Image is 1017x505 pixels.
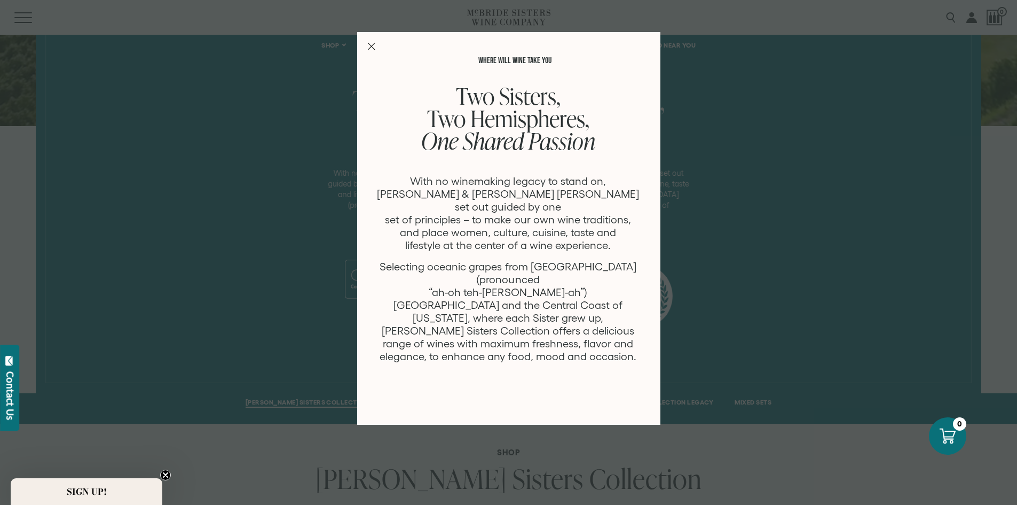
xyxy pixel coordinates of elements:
[376,85,640,152] h3: Two Sisters, Two Hemispheres,
[160,470,171,480] button: Close teaser
[376,260,640,363] p: Selecting oceanic grapes from [GEOGRAPHIC_DATA] (pronounced “ah-oh teh-[PERSON_NAME]-ah”) [GEOGRA...
[376,57,653,65] p: WHERE WILL WINE TAKE YOU
[11,478,162,505] div: SIGN UP!Close teaser
[368,43,375,50] button: Close Modal
[953,417,966,431] div: 0
[5,371,15,420] div: Contact Us
[67,485,107,498] span: SIGN UP!
[376,175,640,252] p: With no winemaking legacy to stand on, [PERSON_NAME] & [PERSON_NAME] [PERSON_NAME] set out guided...
[421,125,595,157] em: One Shared Passion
